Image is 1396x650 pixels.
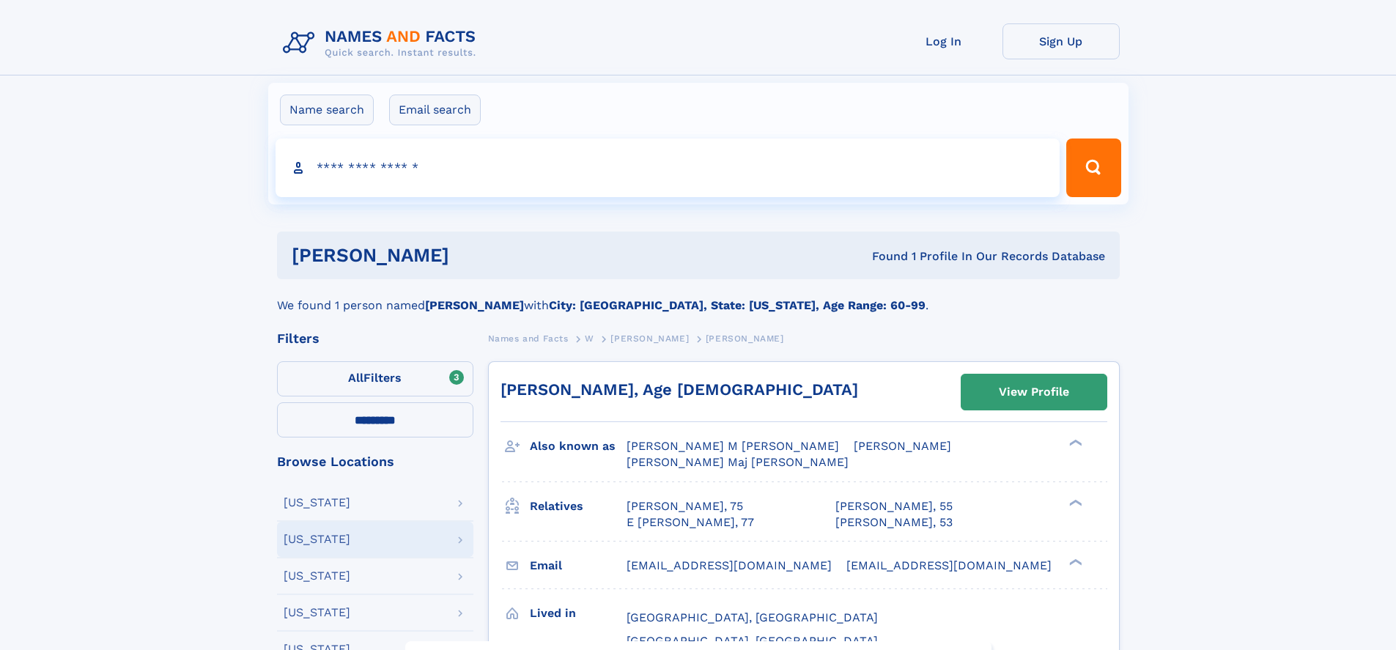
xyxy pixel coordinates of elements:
h1: [PERSON_NAME] [292,246,661,265]
span: [PERSON_NAME] [706,333,784,344]
h3: Email [530,553,627,578]
span: [EMAIL_ADDRESS][DOMAIN_NAME] [846,558,1052,572]
span: [PERSON_NAME] Maj [PERSON_NAME] [627,455,849,469]
a: [PERSON_NAME] [610,329,689,347]
div: Found 1 Profile In Our Records Database [660,248,1105,265]
label: Email search [389,95,481,125]
h3: Also known as [530,434,627,459]
div: View Profile [999,375,1069,409]
span: [PERSON_NAME] M [PERSON_NAME] [627,439,839,453]
a: Log In [885,23,1002,59]
a: Names and Facts [488,329,569,347]
a: W [585,329,594,347]
div: [US_STATE] [284,533,350,545]
div: ❯ [1066,438,1083,448]
div: [US_STATE] [284,570,350,582]
a: [PERSON_NAME], 55 [835,498,953,514]
span: All [348,371,363,385]
input: search input [276,139,1060,197]
span: W [585,333,594,344]
h3: Lived in [530,601,627,626]
div: ❯ [1066,498,1083,507]
div: [US_STATE] [284,497,350,509]
div: ❯ [1066,557,1083,566]
a: Sign Up [1002,23,1120,59]
img: Logo Names and Facts [277,23,488,63]
div: [US_STATE] [284,607,350,618]
div: Filters [277,332,473,345]
h3: Relatives [530,494,627,519]
div: We found 1 person named with . [277,279,1120,314]
div: Browse Locations [277,455,473,468]
span: [EMAIL_ADDRESS][DOMAIN_NAME] [627,558,832,572]
span: [GEOGRAPHIC_DATA], [GEOGRAPHIC_DATA] [627,634,878,648]
a: [PERSON_NAME], 75 [627,498,743,514]
a: E [PERSON_NAME], 77 [627,514,754,531]
b: [PERSON_NAME] [425,298,524,312]
label: Filters [277,361,473,396]
span: [PERSON_NAME] [854,439,951,453]
label: Name search [280,95,374,125]
a: View Profile [961,374,1107,410]
button: Search Button [1066,139,1120,197]
a: [PERSON_NAME], 53 [835,514,953,531]
span: [PERSON_NAME] [610,333,689,344]
b: City: [GEOGRAPHIC_DATA], State: [US_STATE], Age Range: 60-99 [549,298,926,312]
a: [PERSON_NAME], Age [DEMOGRAPHIC_DATA] [501,380,858,399]
span: [GEOGRAPHIC_DATA], [GEOGRAPHIC_DATA] [627,610,878,624]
